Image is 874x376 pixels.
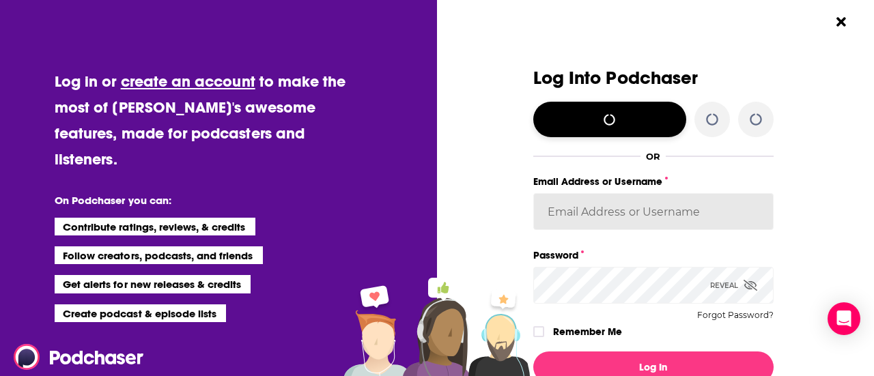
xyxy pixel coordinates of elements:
h3: Log Into Podchaser [533,68,774,88]
li: Create podcast & episode lists [55,304,226,322]
label: Remember Me [553,323,622,341]
li: Contribute ratings, reviews, & credits [55,218,255,235]
img: Podchaser - Follow, Share and Rate Podcasts [14,344,145,370]
li: Follow creators, podcasts, and friends [55,246,263,264]
li: Get alerts for new releases & credits [55,275,251,293]
label: Email Address or Username [533,173,774,190]
button: Close Button [828,9,854,35]
div: Reveal [710,267,757,304]
a: create an account [121,72,255,91]
li: On Podchaser you can: [55,194,328,207]
a: Podchaser - Follow, Share and Rate Podcasts [14,344,134,370]
label: Password [533,246,774,264]
input: Email Address or Username [533,193,774,230]
div: OR [646,151,660,162]
div: Open Intercom Messenger [828,302,860,335]
button: Forgot Password? [697,310,774,320]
